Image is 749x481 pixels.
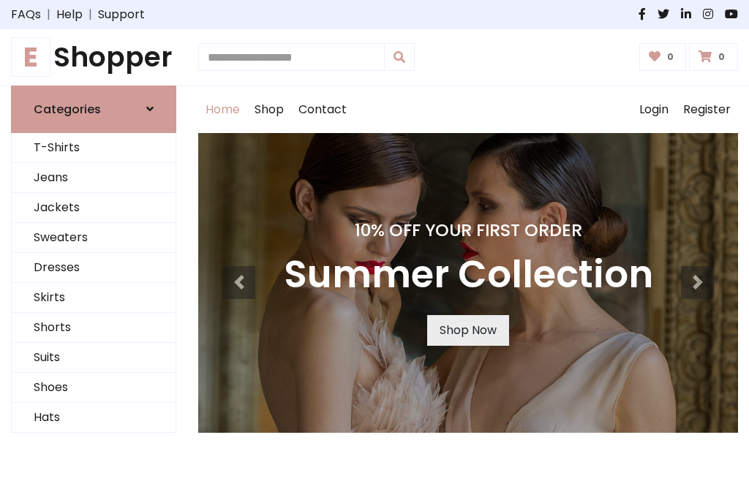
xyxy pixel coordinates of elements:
a: Hats [12,403,176,433]
span: | [41,6,56,23]
a: Suits [12,343,176,373]
a: T-Shirts [12,133,176,163]
a: FAQs [11,6,41,23]
span: E [11,37,50,77]
a: Dresses [12,253,176,283]
a: Help [56,6,83,23]
a: Skirts [12,283,176,313]
a: Sweaters [12,223,176,253]
a: Contact [291,86,354,133]
a: Shorts [12,313,176,343]
a: Register [676,86,738,133]
a: Home [198,86,247,133]
a: EShopper [11,41,176,74]
span: 0 [663,50,677,64]
span: | [83,6,98,23]
a: 0 [639,43,687,71]
h4: 10% Off Your First Order [284,220,653,240]
a: Categories [11,86,176,133]
a: Login [632,86,676,133]
a: Shop Now [427,315,509,346]
h1: Shopper [11,41,176,74]
a: 0 [689,43,738,71]
a: Jackets [12,193,176,223]
a: Support [98,6,145,23]
a: Jeans [12,163,176,193]
a: Shoes [12,373,176,403]
span: 0 [715,50,729,64]
h3: Summer Collection [284,252,653,298]
h6: Categories [34,102,101,116]
a: Shop [247,86,291,133]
